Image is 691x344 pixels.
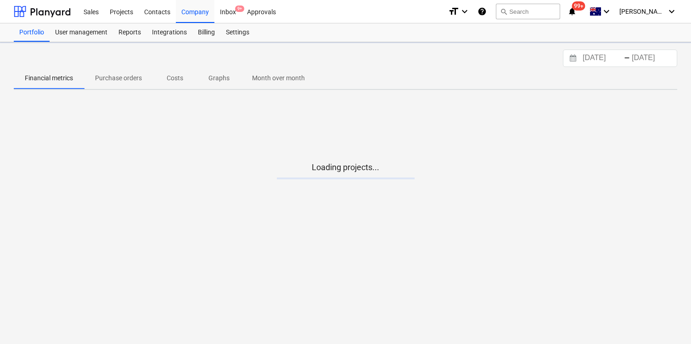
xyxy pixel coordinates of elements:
[630,52,677,65] input: End Date
[220,23,255,42] a: Settings
[50,23,113,42] a: User management
[624,55,630,61] div: -
[645,300,691,344] iframe: Chat Widget
[146,23,192,42] a: Integrations
[192,23,220,42] a: Billing
[95,73,142,83] p: Purchase orders
[565,53,581,64] button: Interact with the calendar and add the check-in date for your trip.
[235,6,244,12] span: 9+
[113,23,146,42] a: Reports
[14,23,50,42] a: Portfolio
[581,52,628,65] input: Start Date
[277,162,415,173] p: Loading projects...
[208,73,230,83] p: Graphs
[164,73,186,83] p: Costs
[25,73,73,83] p: Financial metrics
[252,73,305,83] p: Month over month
